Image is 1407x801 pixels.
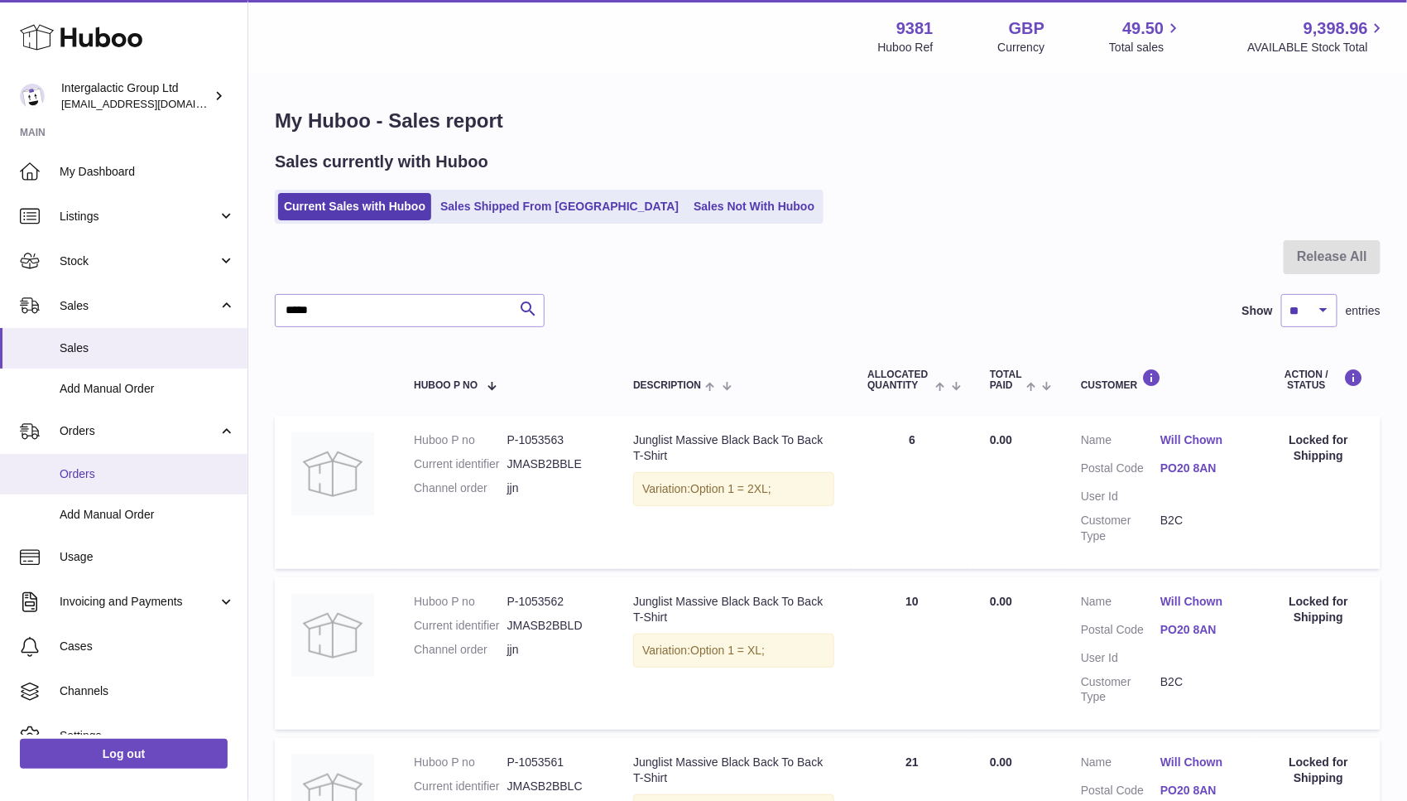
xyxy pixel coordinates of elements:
span: Orders [60,423,218,439]
dt: Name [1081,432,1160,452]
strong: GBP [1009,17,1044,40]
div: Locked for Shipping [1273,755,1364,786]
span: entries [1346,303,1381,319]
dd: P-1053561 [507,755,601,770]
dt: Customer Type [1081,513,1160,544]
span: Option 1 = XL; [690,644,765,657]
span: Cases [60,639,235,654]
a: Log out [20,739,228,769]
a: PO20 8AN [1160,783,1240,799]
dd: jjn [507,480,601,496]
span: Total paid [990,369,1022,391]
a: Current Sales with Huboo [278,193,431,220]
dt: Current identifier [414,779,507,794]
a: Will Chown [1160,594,1240,610]
span: Invoicing and Payments [60,594,218,610]
div: Junglist Massive Black Back To Back T-Shirt [633,755,834,786]
td: 6 [851,416,973,568]
div: Locked for Shipping [1273,594,1364,625]
dd: JMASB2BBLE [507,456,601,472]
span: Stock [60,253,218,269]
div: Customer [1081,369,1240,391]
a: PO20 8AN [1160,622,1240,638]
span: Orders [60,466,235,482]
dt: Name [1081,594,1160,614]
dt: Huboo P no [414,594,507,610]
div: Variation: [633,634,834,668]
a: Will Chown [1160,755,1240,770]
span: AVAILABLE Stock Total [1247,40,1387,55]
span: 0.00 [990,595,1012,608]
div: Action / Status [1273,369,1364,391]
dt: Postal Code [1081,622,1160,642]
span: 9,398.96 [1304,17,1368,40]
td: 10 [851,577,973,730]
span: Channels [60,683,235,699]
span: Listings [60,209,218,224]
dt: Channel order [414,642,507,658]
div: Junglist Massive Black Back To Back T-Shirt [633,432,834,464]
dd: B2C [1160,674,1240,706]
a: Sales Shipped From [GEOGRAPHIC_DATA] [435,193,684,220]
div: Huboo Ref [878,40,934,55]
span: Usage [60,549,235,565]
div: Intergalactic Group Ltd [61,80,210,112]
dt: Current identifier [414,456,507,472]
dt: User Id [1081,650,1160,666]
dt: Name [1081,755,1160,774]
div: Locked for Shipping [1273,432,1364,464]
dd: JMASB2BBLD [507,618,601,634]
dt: Current identifier [414,618,507,634]
label: Show [1242,303,1273,319]
dd: B2C [1160,513,1240,544]
h2: Sales currently with Huboo [275,151,488,173]
dd: P-1053562 [507,594,601,610]
img: no-photo.jpg [291,432,374,515]
dt: Channel order [414,480,507,496]
h1: My Huboo - Sales report [275,108,1381,134]
span: Add Manual Order [60,507,235,523]
span: Add Manual Order [60,381,235,397]
div: Junglist Massive Black Back To Back T-Shirt [633,594,834,625]
a: Will Chown [1160,432,1240,448]
dd: jjn [507,642,601,658]
dt: Postal Code [1081,461,1160,480]
dd: P-1053563 [507,432,601,448]
span: 49.50 [1122,17,1164,40]
span: Settings [60,728,235,744]
span: Huboo P no [414,380,478,391]
a: Sales Not With Huboo [688,193,820,220]
div: Variation: [633,472,834,506]
a: 9,398.96 AVAILABLE Stock Total [1247,17,1387,55]
span: Total sales [1109,40,1183,55]
span: Sales [60,298,218,314]
span: Sales [60,340,235,356]
div: Currency [998,40,1045,55]
img: no-photo.jpg [291,594,374,677]
strong: 9381 [896,17,934,40]
dt: Huboo P no [414,755,507,770]
dt: User Id [1081,489,1160,504]
dd: JMASB2BBLC [507,779,601,794]
span: ALLOCATED Quantity [867,369,930,391]
span: Description [633,380,701,391]
a: PO20 8AN [1160,461,1240,476]
span: My Dashboard [60,164,235,180]
dt: Customer Type [1081,674,1160,706]
a: 49.50 Total sales [1109,17,1183,55]
img: info@junglistnetwork.com [20,84,45,109]
span: 0.00 [990,433,1012,446]
dt: Huboo P no [414,432,507,448]
span: 0.00 [990,755,1012,769]
span: Option 1 = 2XL; [690,482,771,495]
span: [EMAIL_ADDRESS][DOMAIN_NAME] [61,97,243,110]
